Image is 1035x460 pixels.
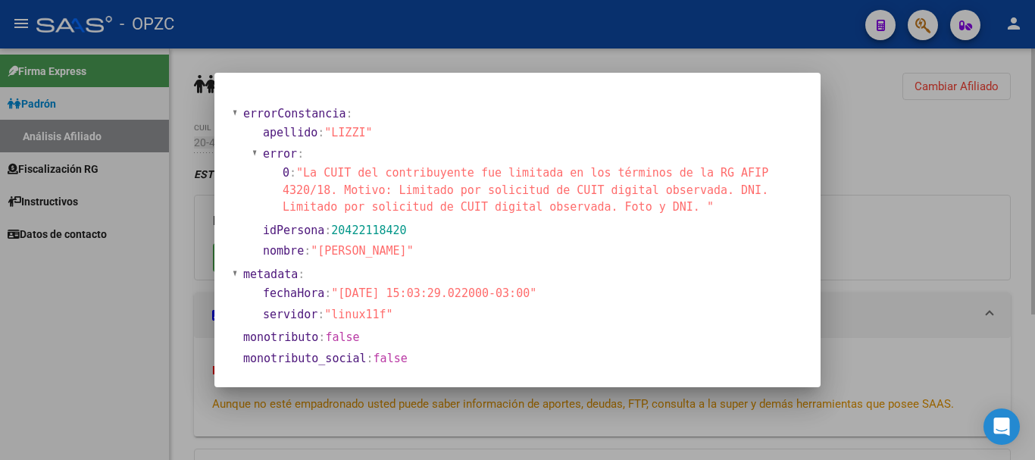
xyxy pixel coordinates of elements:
span: monotributo_social [243,352,367,365]
span: "LIZZI" [324,126,372,139]
span: "La CUIT del contribuyente fue limitada en los términos de la RG AFIP 4320/18. Motivo: Limitado p... [283,166,768,214]
span: apellido [263,126,317,139]
span: : [346,107,352,120]
span: 0 [283,166,289,180]
span: servidor [263,308,317,321]
span: : [317,126,324,139]
span: : [367,352,374,365]
span: : [304,244,311,258]
span: : [318,330,325,344]
div: Open Intercom Messenger [983,408,1020,445]
span: fechaHora [263,286,324,300]
span: 20422118420 [331,224,406,237]
span: : [289,166,296,180]
span: idPersona [263,224,324,237]
span: error [263,147,297,161]
span: : [324,286,331,300]
span: "[DATE] 15:03:29.022000-03:00" [331,286,536,300]
span: metadata [243,268,298,281]
span: : [297,147,304,161]
span: : [298,268,305,281]
span: "[PERSON_NAME]" [311,244,413,258]
span: errorConstancia [243,107,346,120]
span: : [324,224,331,237]
span: monotributo [243,330,318,344]
span: false [325,330,359,344]
span: "linux11f" [324,308,392,321]
span: : [317,308,324,321]
span: false [374,352,408,365]
span: nombre [263,244,304,258]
